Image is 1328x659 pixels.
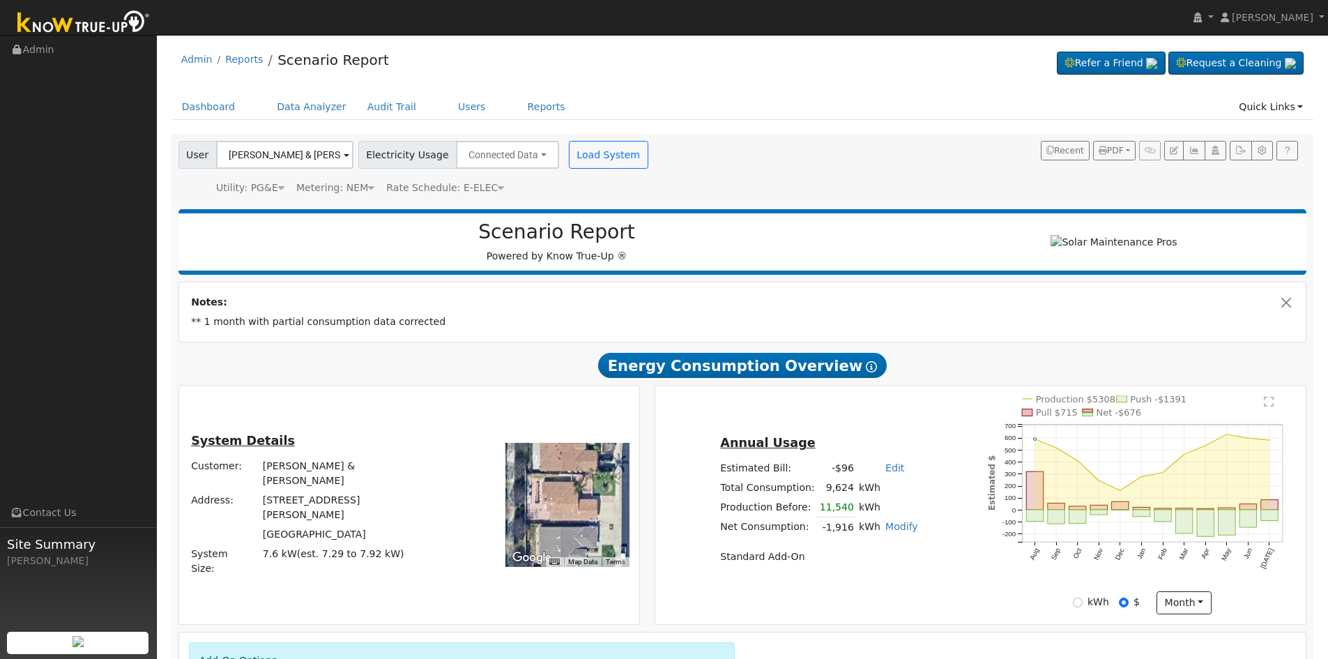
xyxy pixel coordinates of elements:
[1205,141,1226,160] button: Login As
[1005,458,1016,466] text: 400
[509,549,555,567] a: Open this area in Google Maps (opens a new window)
[1012,506,1016,514] text: 0
[1099,146,1124,156] span: PDF
[817,478,856,497] td: 9,624
[1028,547,1040,561] text: Aug
[171,94,246,120] a: Dashboard
[192,220,921,244] h2: Scenario Report
[1073,598,1083,607] input: kWh
[1161,471,1164,474] circle: onclick=""
[191,434,295,448] u: System Details
[885,462,904,474] a: Edit
[72,636,84,647] img: retrieve
[225,54,263,65] a: Reports
[1048,510,1064,524] rect: onclick=""
[1071,547,1083,560] text: Oct
[185,220,929,264] div: Powered by Know True-Up ®
[358,141,457,169] span: Electricity Usage
[7,535,149,554] span: Site Summary
[1036,408,1078,418] text: Pull $715
[1005,494,1016,502] text: 100
[191,296,227,308] strong: Notes:
[1136,547,1147,561] text: Jan
[1005,446,1016,454] text: 500
[718,497,817,517] td: Production Before:
[1261,500,1278,510] rect: onclick=""
[1200,547,1212,560] text: Apr
[181,54,213,65] a: Admin
[1168,52,1304,75] a: Request a Cleaning
[1259,547,1275,570] text: [DATE]
[1276,141,1298,160] a: Help Link
[1005,434,1016,442] text: 600
[1146,58,1157,69] img: retrieve
[817,497,856,517] td: 11,540
[1220,547,1232,563] text: May
[10,8,157,39] img: Know True-Up
[1093,141,1136,160] button: PDF
[1228,94,1313,120] a: Quick Links
[296,181,374,195] div: Metering: NEM
[1178,547,1190,561] text: Mar
[277,52,389,68] a: Scenario Report
[1131,394,1187,404] text: Push -$1391
[1050,547,1062,561] text: Sep
[1092,547,1104,562] text: Nov
[509,549,555,567] img: Google
[1057,52,1166,75] a: Refer a Friend
[857,497,883,517] td: kWh
[1005,423,1016,430] text: 700
[1034,438,1037,441] circle: onclick=""
[1230,141,1251,160] button: Export Interval Data
[1264,396,1274,407] text: 
[216,181,284,195] div: Utility: PG&E
[1097,408,1142,418] text: Net -$676
[260,545,439,579] td: System Size
[885,521,918,532] a: Modify
[1036,394,1115,404] text: Production $5308
[1055,447,1058,450] circle: onclick=""
[189,312,1297,332] td: ** 1 month with partial consumption data corrected
[1090,506,1107,510] rect: onclick=""
[1197,510,1214,536] rect: onclick=""
[1069,510,1086,524] rect: onclick=""
[549,557,559,567] button: Keyboard shortcuts
[720,436,815,450] u: Annual Usage
[1239,510,1256,527] rect: onclick=""
[1051,235,1177,250] img: Solar Maintenance Pros
[1251,141,1273,160] button: Settings
[1005,483,1016,490] text: 200
[606,558,625,566] a: Terms (opens in new tab)
[1219,508,1235,510] rect: onclick=""
[987,455,997,510] text: Estimated $
[817,517,856,538] td: -1,916
[1041,141,1090,160] button: Recent
[7,554,149,568] div: [PERSON_NAME]
[817,458,856,478] td: -$96
[297,548,301,559] span: (
[260,525,439,545] td: [GEOGRAPHIC_DATA]
[357,94,427,120] a: Audit Trail
[456,141,559,169] button: Connected Data
[178,141,217,169] span: User
[189,456,261,490] td: Customer:
[568,557,597,567] button: Map Data
[1002,518,1016,526] text: -100
[1134,595,1140,609] label: $
[718,478,817,497] td: Total Consumption:
[1140,476,1143,478] circle: onclick=""
[718,517,817,538] td: Net Consumption:
[1098,480,1101,483] circle: onclick=""
[517,94,576,120] a: Reports
[448,94,496,120] a: Users
[1090,510,1107,515] rect: onclick=""
[386,182,504,193] span: Alias: H3EELECN
[1133,510,1150,517] rect: onclick=""
[1219,510,1235,535] rect: onclick=""
[1285,58,1296,69] img: retrieve
[1154,510,1171,522] rect: onclick=""
[1026,510,1043,522] rect: onclick=""
[1133,508,1150,510] rect: onclick=""
[1242,547,1254,561] text: Jun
